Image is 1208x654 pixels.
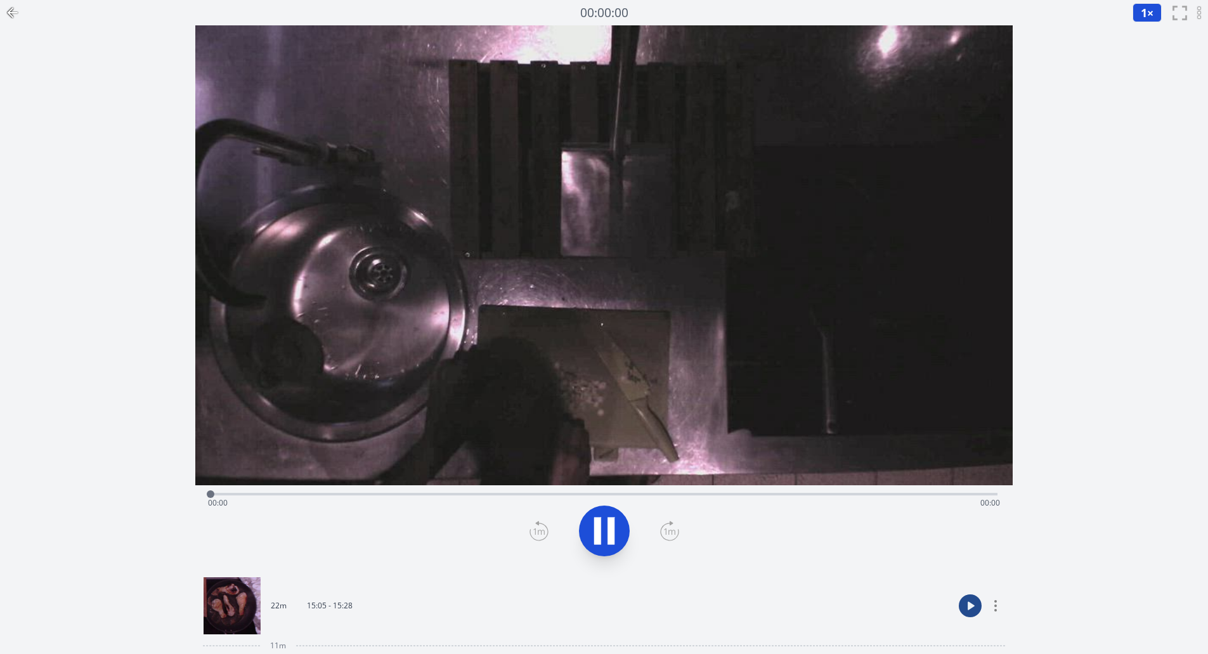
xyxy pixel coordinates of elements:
[204,577,261,634] img: 250928140545_thumb.jpeg
[271,601,287,611] p: 22m
[307,601,353,611] p: 15:05 - 15:28
[980,497,1000,508] span: 00:00
[270,641,286,651] span: 11m
[1141,5,1147,20] span: 1
[1133,3,1162,22] button: 1×
[580,4,628,22] a: 00:00:00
